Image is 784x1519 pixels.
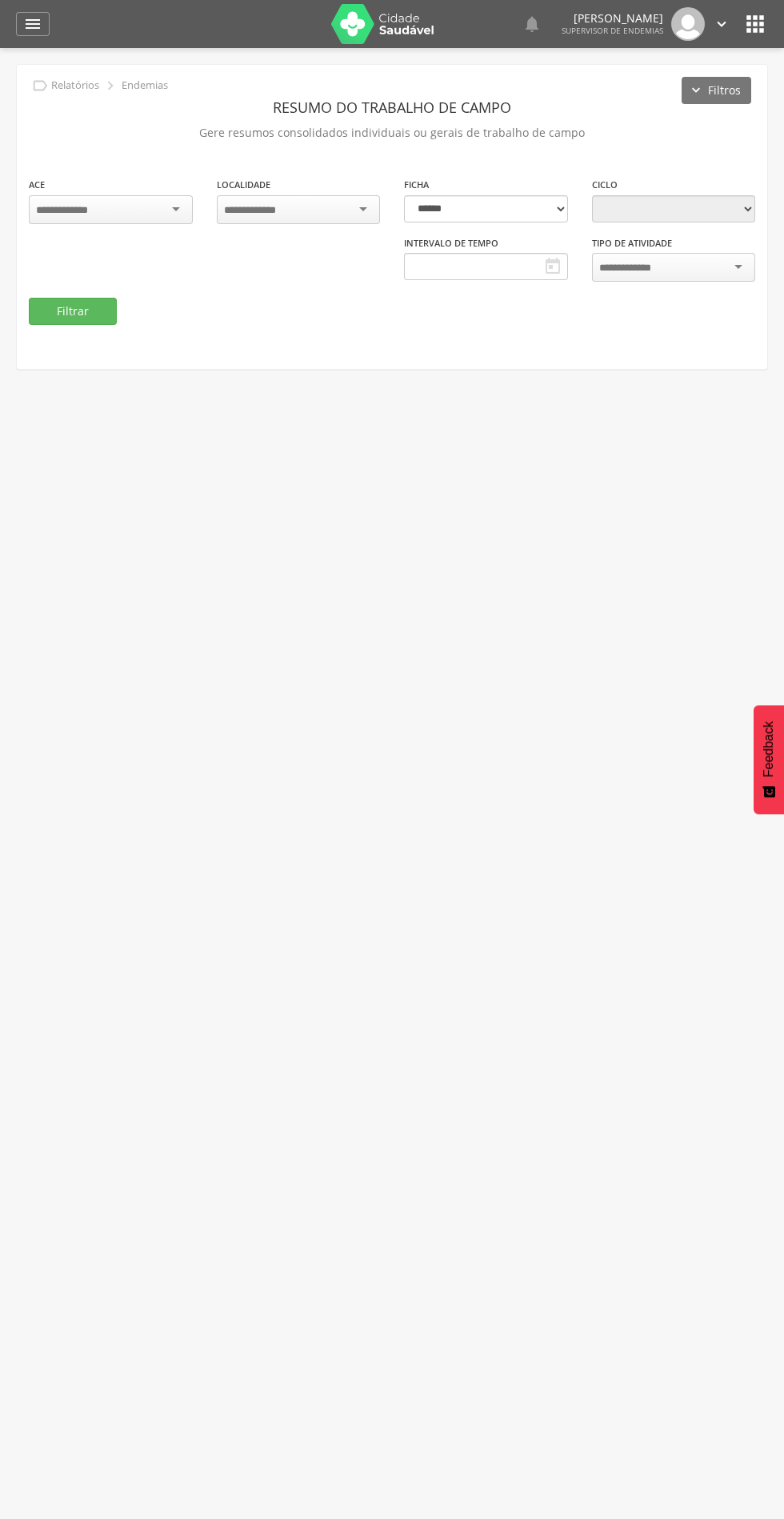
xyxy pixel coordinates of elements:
button: Filtros [682,77,751,104]
p: Endemias [122,79,168,92]
a:  [16,12,50,36]
a:  [713,7,730,41]
label: Ficha [404,178,429,191]
p: Relatórios [51,79,99,92]
header: Resumo do Trabalho de Campo [29,93,755,122]
p: [PERSON_NAME] [562,13,663,24]
label: Ciclo [592,178,618,191]
p: Gere resumos consolidados individuais ou gerais de trabalho de campo [29,122,755,144]
span: Feedback [762,721,776,777]
button: Feedback - Mostrar pesquisa [754,705,784,814]
i:  [522,14,542,34]
i:  [543,257,562,276]
label: ACE [29,178,45,191]
i:  [23,14,42,34]
i:  [31,77,49,94]
span: Supervisor de Endemias [562,25,663,36]
button: Filtrar [29,298,117,325]
i:  [742,11,768,37]
i:  [102,77,119,94]
label: Intervalo de Tempo [404,237,498,250]
label: Localidade [217,178,270,191]
a:  [522,7,542,41]
label: Tipo de Atividade [592,237,672,250]
i:  [713,15,730,33]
